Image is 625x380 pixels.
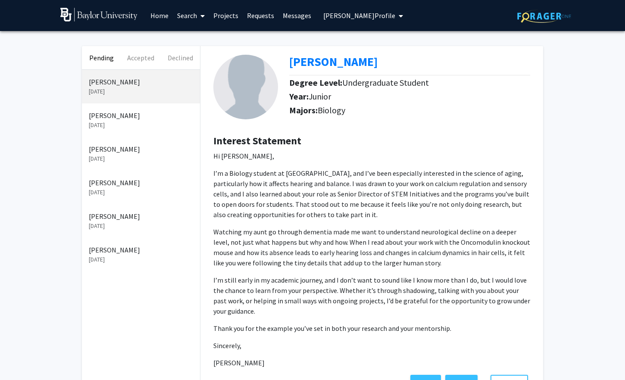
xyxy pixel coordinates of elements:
[82,46,121,69] button: Pending
[89,154,193,163] p: [DATE]
[243,0,278,31] a: Requests
[89,178,193,188] p: [PERSON_NAME]
[213,168,530,220] p: I’m a Biology student at [GEOGRAPHIC_DATA], and I’ve been especially interested in the science of...
[289,91,309,102] b: Year:
[89,221,193,230] p: [DATE]
[6,341,37,374] iframe: Chat
[161,46,200,69] button: Declined
[89,121,193,130] p: [DATE]
[213,227,530,268] p: Watching my aunt go through dementia made me want to understand neurological decline on a deeper ...
[121,46,160,69] button: Accepted
[289,77,342,88] b: Degree Level:
[89,188,193,197] p: [DATE]
[146,0,173,31] a: Home
[213,134,301,147] b: Interest Statement
[342,77,429,88] span: Undergraduate Student
[89,110,193,121] p: [PERSON_NAME]
[89,211,193,221] p: [PERSON_NAME]
[213,151,530,161] p: Hi [PERSON_NAME],
[289,54,378,69] a: Opens in a new tab
[213,55,278,119] img: Profile Picture
[209,0,243,31] a: Projects
[318,105,345,115] span: Biology
[60,8,137,22] img: Baylor University Logo
[213,275,530,316] p: I’m still early in my academic journey, and I don’t want to sound like I know more than I do, but...
[289,54,378,69] b: [PERSON_NAME]
[89,87,193,96] p: [DATE]
[289,105,318,115] b: Majors:
[89,77,193,87] p: [PERSON_NAME]
[89,255,193,264] p: [DATE]
[89,245,193,255] p: [PERSON_NAME]
[89,144,193,154] p: [PERSON_NAME]
[213,340,530,351] p: Sincerely,
[323,11,395,20] span: [PERSON_NAME] Profile
[173,0,209,31] a: Search
[517,9,571,23] img: ForagerOne Logo
[309,91,331,102] span: Junior
[213,323,530,333] p: Thank you for the example you’ve set in both your research and your mentorship.
[278,0,316,31] a: Messages
[213,358,265,367] span: [PERSON_NAME]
